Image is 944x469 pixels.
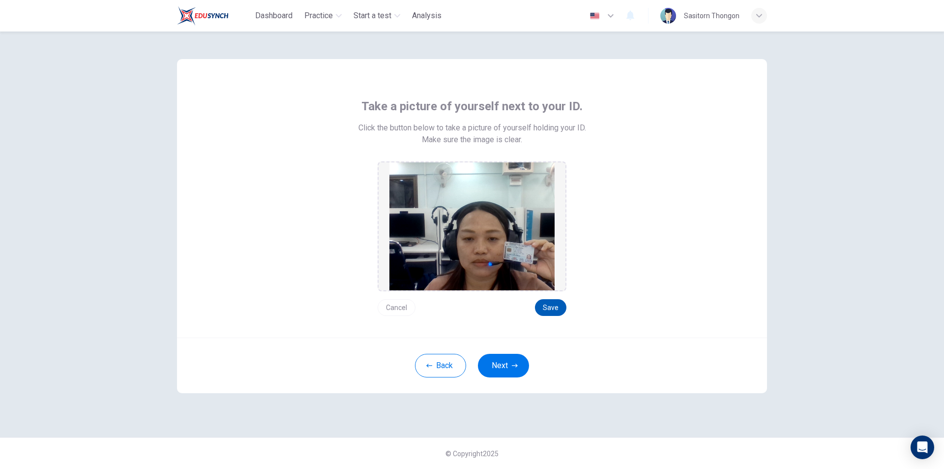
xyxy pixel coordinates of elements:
[422,134,522,146] span: Make sure the image is clear.
[255,10,293,22] span: Dashboard
[408,7,445,25] button: Analysis
[478,354,529,377] button: Next
[535,299,566,316] button: Save
[415,354,466,377] button: Back
[911,436,934,459] div: Open Intercom Messenger
[358,122,586,134] span: Click the button below to take a picture of yourself holding your ID.
[445,450,499,458] span: © Copyright 2025
[660,8,676,24] img: Profile picture
[177,6,251,26] a: Train Test logo
[412,10,442,22] span: Analysis
[389,162,555,290] img: preview screemshot
[177,6,229,26] img: Train Test logo
[354,10,391,22] span: Start a test
[361,98,583,114] span: Take a picture of yourself next to your ID.
[350,7,404,25] button: Start a test
[304,10,333,22] span: Practice
[251,7,296,25] button: Dashboard
[589,12,601,20] img: en
[684,10,739,22] div: Sasitorn Thongon
[300,7,346,25] button: Practice
[378,299,415,316] button: Cancel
